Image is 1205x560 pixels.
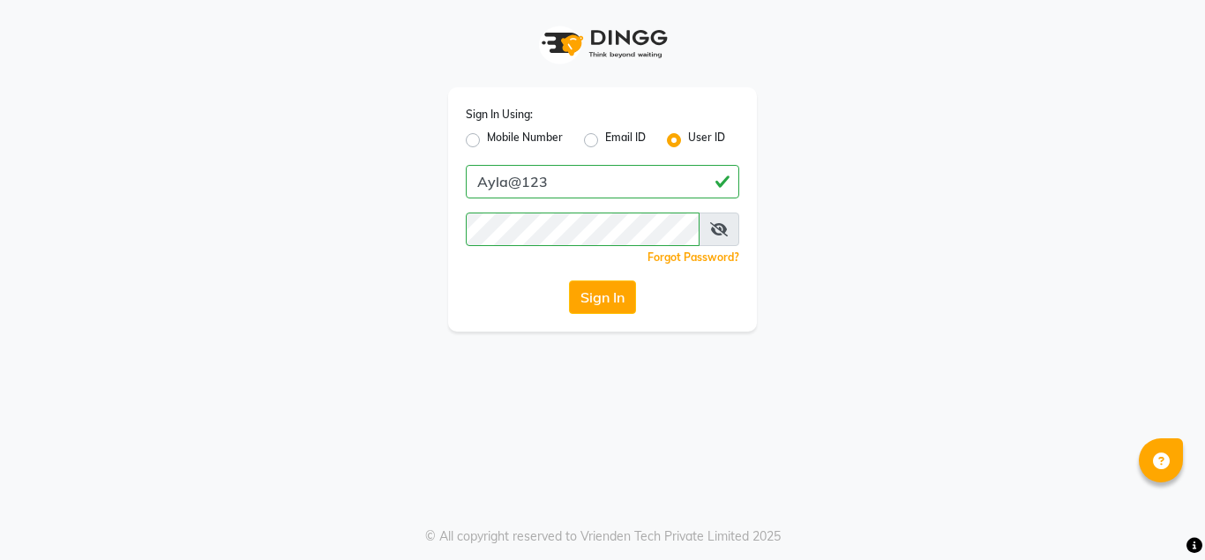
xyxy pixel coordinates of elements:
[532,18,673,70] img: logo1.svg
[605,130,646,151] label: Email ID
[569,280,636,314] button: Sign In
[688,130,725,151] label: User ID
[647,250,739,264] a: Forgot Password?
[466,213,700,246] input: Username
[487,130,563,151] label: Mobile Number
[466,165,739,198] input: Username
[466,107,533,123] label: Sign In Using:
